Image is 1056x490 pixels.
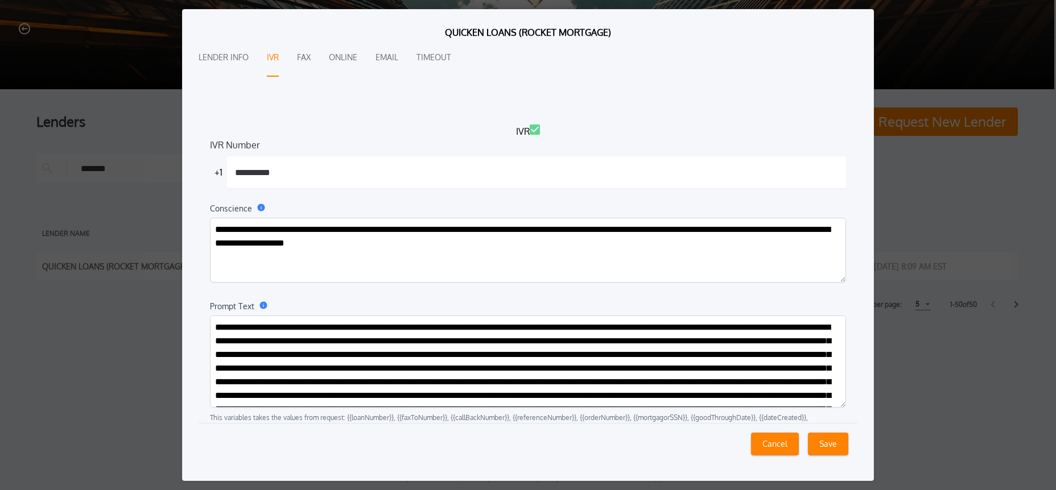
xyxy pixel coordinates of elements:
[297,39,311,77] button: Fax
[210,413,846,431] p: This variables takes the values from request: {{loanNumber}}, {{faxToNumber}}, {{callBackNumber}}...
[210,301,254,312] label: Prompt Text
[808,433,848,455] button: Save
[210,124,846,138] label: IVR
[267,39,279,77] button: IVR
[751,433,799,455] button: Cancel
[376,39,398,77] button: Email
[210,161,227,184] span: +1
[199,26,857,39] h2: QUICKEN LOANS (ROCKET MORTGAGE)
[210,203,252,214] label: Conscience
[210,138,260,147] label: IVR Number
[416,39,451,77] button: Timeout
[329,39,357,77] button: Online
[199,39,249,77] button: Lender Info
